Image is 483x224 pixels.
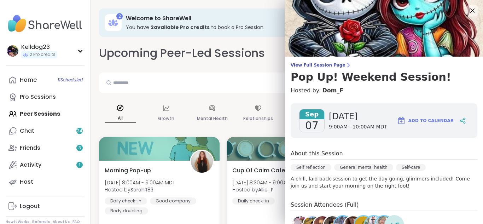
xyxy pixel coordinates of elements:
span: Cup Of Calm Cafe [232,166,285,175]
a: Logout [6,198,85,215]
div: Pro Sessions [20,93,56,101]
b: Allie_P [258,186,274,193]
a: View Full Session PagePop Up! Weekend Session! [291,62,477,84]
span: Morning Pop-up [105,166,151,175]
p: Relationships [243,114,273,123]
span: 1 [79,162,80,168]
button: Add to Calendar [394,112,457,129]
div: Chat [20,127,34,135]
div: Host [20,178,33,186]
span: 11 Scheduled [58,77,83,83]
span: [DATE] 8:30AM - 9:00AM MDT [232,179,302,186]
a: Friends3 [6,139,85,156]
span: [DATE] 8:00AM - 9:00AM MDT [105,179,175,186]
span: 2 Pro credits [30,52,56,58]
span: View Full Session Page [291,62,477,68]
img: SarahR83 [191,151,213,173]
div: Activity [20,161,41,169]
div: Body doubling [105,207,148,214]
h3: Welcome to ShareWell [126,15,465,22]
div: Daily check-in [105,197,147,205]
div: General mental health [334,164,393,171]
span: [DATE] [329,111,387,122]
div: Friends [20,144,40,152]
div: 2 [116,13,123,19]
p: Mental Health [197,114,228,123]
div: Logout [20,202,40,210]
span: Hosted by [232,186,302,193]
span: Sep [299,109,324,119]
div: Self-care [396,164,426,171]
div: Daily check-in [232,197,275,205]
h2: Upcoming Peer-Led Sessions [99,45,265,61]
span: 3 [78,145,81,151]
div: Kelldog23 [21,43,57,51]
img: Kelldog23 [7,45,18,57]
a: Host [6,173,85,190]
h3: You have to book a Pro Session. [126,24,465,31]
div: Self reflection [291,164,331,171]
img: ShareWell Nav Logo [6,11,85,36]
h4: Hosted by: [291,86,477,95]
img: ShareWell Logomark [397,116,406,125]
a: Dom_F [322,86,343,95]
a: Activity1 [6,156,85,173]
span: Hosted by [105,186,175,193]
a: Chat34 [6,122,85,139]
a: Home11Scheduled [6,71,85,88]
p: All [105,114,136,123]
b: SarahR83 [130,186,153,193]
h4: Session Attendees (Full) [291,201,477,211]
p: A chill, laid back session to get the day going, glimmers included! Come join us and start your m... [291,175,477,189]
div: Home [20,76,37,84]
a: Pro Sessions [6,88,85,105]
span: 07 [305,119,319,132]
span: 34 [77,128,82,134]
h3: Pop Up! Weekend Session! [291,71,477,84]
span: 9:00AM - 10:00AM MDT [329,124,387,131]
span: Add to Calendar [408,117,454,124]
p: Growth [158,114,174,123]
h4: About this Session [291,149,343,158]
div: Good company [150,197,196,205]
b: 2 available Pro credit s [151,24,210,31]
